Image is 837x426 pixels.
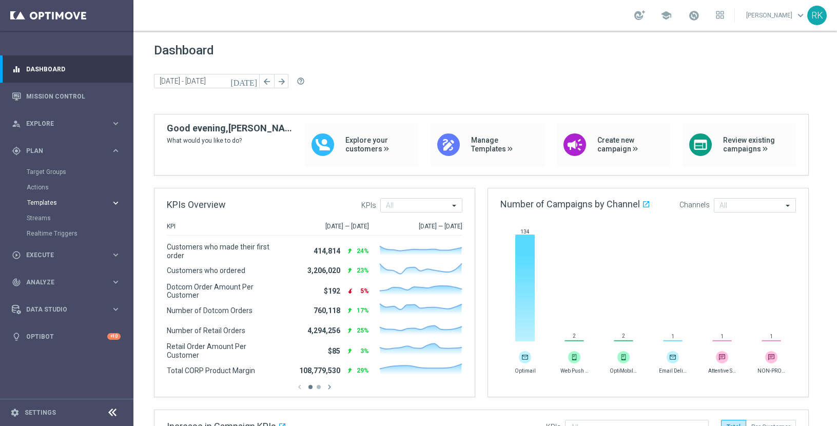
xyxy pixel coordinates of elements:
a: Actions [27,183,107,191]
div: Dashboard [12,55,121,83]
i: keyboard_arrow_right [111,250,121,260]
a: Settings [25,410,56,416]
div: Plan [12,146,111,156]
button: Data Studio keyboard_arrow_right [11,305,121,314]
i: play_circle_outline [12,250,21,260]
div: Templates [27,200,111,206]
div: Realtime Triggers [27,226,132,241]
i: person_search [12,119,21,128]
a: Realtime Triggers [27,229,107,238]
span: school [660,10,672,21]
a: Mission Control [26,83,121,110]
i: settings [10,408,20,417]
i: keyboard_arrow_right [111,119,121,128]
i: keyboard_arrow_right [111,304,121,314]
a: [PERSON_NAME]keyboard_arrow_down [745,8,807,23]
div: Optibot [12,323,121,350]
span: Execute [26,252,111,258]
button: gps_fixed Plan keyboard_arrow_right [11,147,121,155]
span: Analyze [26,279,111,285]
div: RK [807,6,827,25]
button: play_circle_outline Execute keyboard_arrow_right [11,251,121,259]
div: +10 [107,333,121,340]
span: Plan [26,148,111,154]
a: Dashboard [26,55,121,83]
div: Analyze [12,278,111,287]
div: Target Groups [27,164,132,180]
i: keyboard_arrow_right [111,198,121,208]
i: lightbulb [12,332,21,341]
i: gps_fixed [12,146,21,156]
i: keyboard_arrow_right [111,146,121,156]
span: keyboard_arrow_down [795,10,806,21]
div: Mission Control [12,83,121,110]
div: Explore [12,119,111,128]
button: Templates keyboard_arrow_right [27,199,121,207]
i: equalizer [12,65,21,74]
i: track_changes [12,278,21,287]
a: Optibot [26,323,107,350]
div: Templates [27,195,132,210]
button: equalizer Dashboard [11,65,121,73]
i: keyboard_arrow_right [111,277,121,287]
span: Explore [26,121,111,127]
div: Streams [27,210,132,226]
a: Target Groups [27,168,107,176]
button: track_changes Analyze keyboard_arrow_right [11,278,121,286]
button: Mission Control [11,92,121,101]
div: Execute [12,250,111,260]
span: Data Studio [26,306,111,313]
div: Data Studio [12,305,111,314]
a: Streams [27,214,107,222]
button: lightbulb Optibot +10 [11,333,121,341]
span: Templates [27,200,101,206]
div: Actions [27,180,132,195]
button: person_search Explore keyboard_arrow_right [11,120,121,128]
